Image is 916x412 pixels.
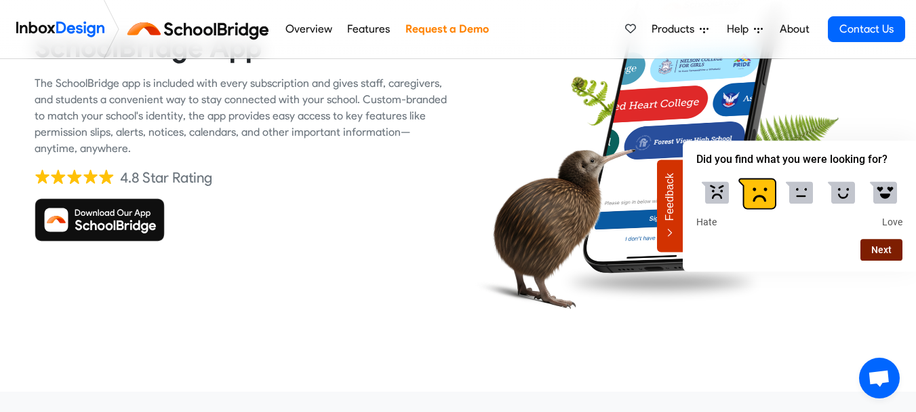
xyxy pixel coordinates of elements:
span: Products [652,21,700,37]
button: Next question [860,239,902,261]
div: Did you find what you were looking for? Select an option from 1 to 5, with 1 being Hate and 5 bei... [683,141,916,272]
a: Contact Us [828,16,905,42]
img: shadow.png [557,260,765,305]
img: kiwi_bird.png [468,121,635,324]
span: Feedback [664,173,676,221]
a: Features [344,16,394,43]
span: Help [727,21,754,37]
a: Products [646,16,714,43]
a: About [776,16,813,43]
a: Request a Demo [401,16,492,43]
a: Help [721,16,768,43]
div: Open chat [859,358,900,398]
button: Feedback - Hide survey [657,160,683,252]
img: Download SchoolBridge App [35,198,165,242]
a: Overview [281,16,336,43]
span: Love [882,217,902,229]
div: Did you find what you were looking for? Select an option from 1 to 5, with 1 being Hate and 5 bei... [696,173,902,229]
div: 4.8 Star Rating [120,168,212,188]
span: Hate [696,217,717,229]
img: schoolbridge logo [125,13,277,45]
h2: Did you find what you were looking for? Select an option from 1 to 5, with 1 being Hate and 5 bei... [696,151,902,168]
div: The SchoolBridge app is included with every subscription and gives staff, caregivers, and student... [35,75,448,157]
